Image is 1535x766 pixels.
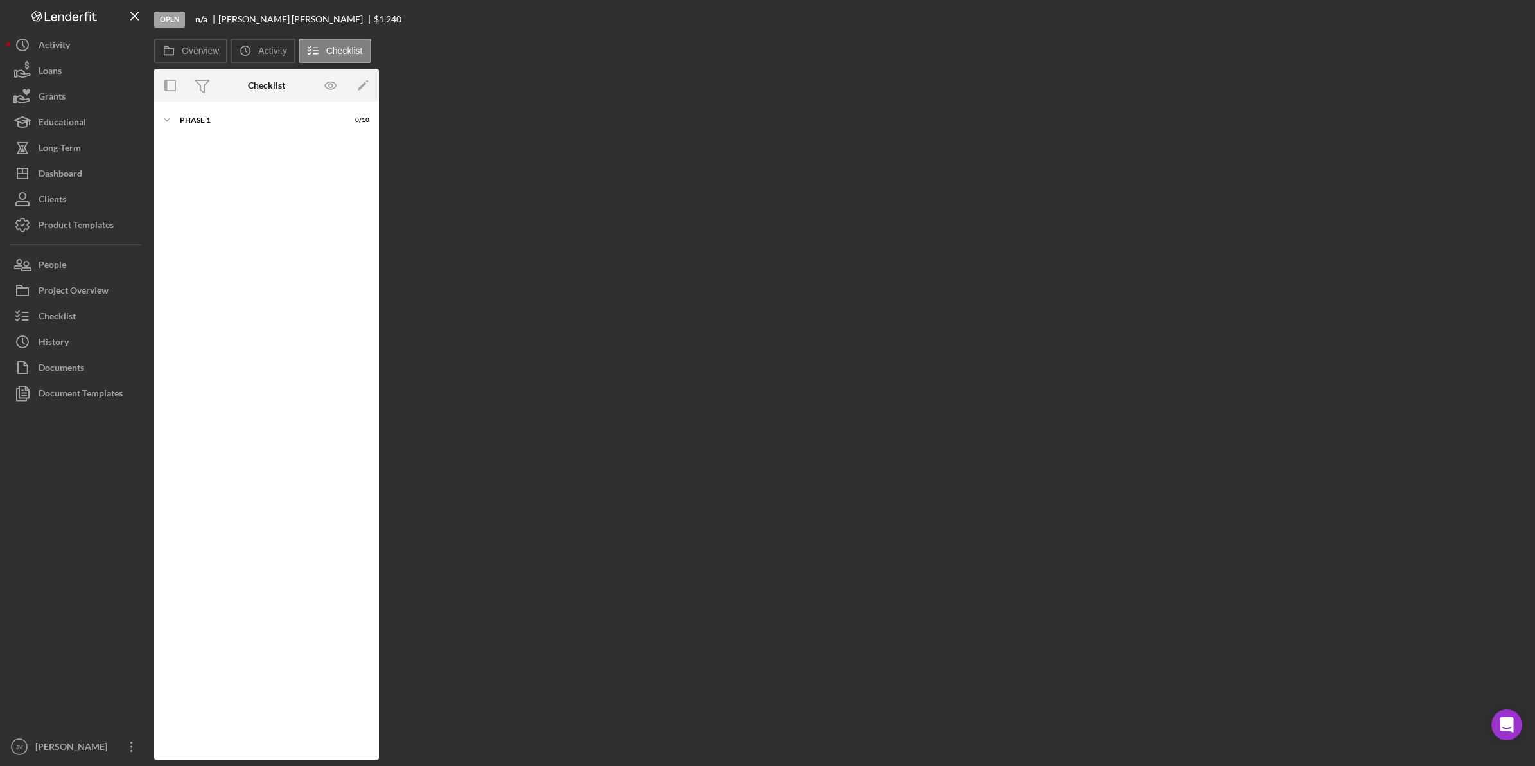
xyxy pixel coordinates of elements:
div: 0 / 10 [346,116,369,124]
label: Overview [182,46,219,56]
button: Activity [6,32,148,58]
button: History [6,329,148,355]
div: History [39,329,69,358]
div: Product Templates [39,212,114,241]
div: Grants [39,84,66,112]
button: Loans [6,58,148,84]
div: Clients [39,186,66,215]
div: Phase 1 [180,116,337,124]
div: Educational [39,109,86,138]
text: JV [15,744,23,751]
span: $1,240 [374,13,401,24]
button: People [6,252,148,278]
div: Activity [39,32,70,61]
div: Checklist [39,303,76,332]
button: Clients [6,186,148,212]
div: Open Intercom Messenger [1491,709,1522,740]
label: Activity [258,46,286,56]
button: Overview [154,39,227,63]
button: Educational [6,109,148,135]
button: Project Overview [6,278,148,303]
button: Long-Term [6,135,148,161]
button: Document Templates [6,380,148,406]
button: Product Templates [6,212,148,238]
div: [PERSON_NAME] [32,734,116,763]
div: Document Templates [39,380,123,409]
button: Checklist [6,303,148,329]
button: Activity [231,39,295,63]
label: Checklist [326,46,363,56]
div: [PERSON_NAME] [PERSON_NAME] [218,14,374,24]
button: Checklist [299,39,371,63]
b: n/a [195,14,207,24]
div: People [39,252,66,281]
div: Long-Term [39,135,81,164]
button: Dashboard [6,161,148,186]
div: Checklist [248,80,285,91]
button: Documents [6,355,148,380]
button: JV[PERSON_NAME] [6,734,148,760]
button: Grants [6,84,148,109]
div: Documents [39,355,84,384]
div: Open [154,12,185,28]
div: Loans [39,58,62,87]
div: Dashboard [39,161,82,190]
div: Project Overview [39,278,109,307]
